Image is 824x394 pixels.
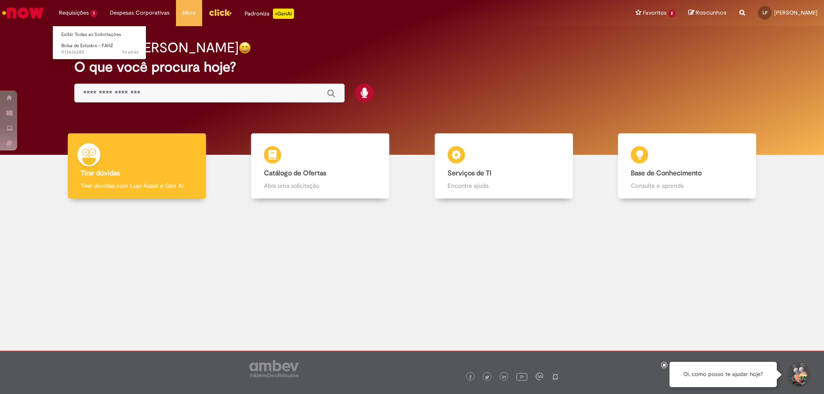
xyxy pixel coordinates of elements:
[110,9,170,17] span: Despesas Corporativas
[596,133,779,199] a: Base de Conhecimento Consulte e aprenda
[688,9,727,17] a: Rascunhos
[81,181,193,190] p: Tirar dúvidas com Lupi Assist e Gen Ai
[536,373,543,380] img: logo_footer_workplace.png
[81,169,120,177] b: Tirar dúvidas
[239,42,251,54] img: happy-face.png
[516,371,527,382] img: logo_footer_youtube.png
[59,9,89,17] span: Requisições
[53,30,147,39] a: Exibir Todas as Solicitações
[412,133,596,199] a: Serviços de TI Encontre ajuda
[182,9,196,17] span: More
[74,60,750,75] h2: O que você procura hoje?
[264,181,376,190] p: Abra uma solicitação
[74,40,239,55] h2: Bom dia, [PERSON_NAME]
[643,9,666,17] span: Favoritos
[631,169,702,177] b: Base de Conhecimento
[502,375,506,380] img: logo_footer_linkedin.png
[631,181,743,190] p: Consulte e aprenda
[249,360,299,377] img: logo_footer_ambev_rotulo_gray.png
[264,169,326,177] b: Catálogo de Ofertas
[785,362,811,388] button: Iniciar Conversa de Suporte
[448,181,560,190] p: Encontre ajuda
[61,49,139,56] span: R13436285
[273,9,294,19] p: +GenAi
[1,4,45,21] img: ServiceNow
[122,49,139,55] span: 7d atrás
[61,42,113,49] span: Bolsa de Estudos – FAHZ
[209,6,232,19] img: click_logo_yellow_360x200.png
[245,9,294,19] div: Padroniza
[91,10,97,17] span: 1
[668,10,676,17] span: 2
[52,26,146,60] ul: Requisições
[229,133,412,199] a: Catálogo de Ofertas Abra uma solicitação
[696,9,727,17] span: Rascunhos
[763,10,767,15] span: LF
[53,41,147,57] a: Aberto R13436285 : Bolsa de Estudos – FAHZ
[485,375,489,379] img: logo_footer_twitter.png
[45,133,229,199] a: Tirar dúvidas Tirar dúvidas com Lupi Assist e Gen Ai
[468,375,473,379] img: logo_footer_facebook.png
[669,362,777,387] div: Oi, como posso te ajudar hoje?
[551,373,559,380] img: logo_footer_naosei.png
[448,169,491,177] b: Serviços de TI
[774,9,818,16] span: [PERSON_NAME]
